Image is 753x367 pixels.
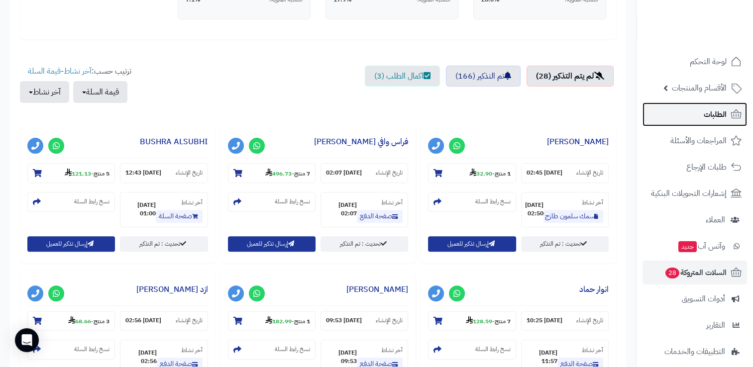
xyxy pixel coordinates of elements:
small: نسخ رابط السلة [475,345,511,354]
strong: 3 منتج [94,317,109,326]
small: نسخ رابط السلة [475,197,511,206]
small: آخر نشاط [381,198,403,207]
a: [PERSON_NAME] [346,283,408,295]
strong: [DATE] 12:43 [125,169,161,177]
strong: 121.13 [65,169,91,178]
strong: 32.90 [469,169,492,178]
section: 7 منتج-496.73 [228,163,316,183]
span: الطلبات [704,107,727,121]
a: ازد [PERSON_NAME] [136,283,208,295]
a: المراجعات والأسئلة [643,129,747,153]
a: تحديث : تم التذكير [321,236,408,252]
section: نسخ رابط السلة [428,340,516,360]
div: Open Intercom Messenger [15,328,39,352]
strong: [DATE] 02:45 [527,169,562,177]
button: قيمة السلة [73,81,127,103]
strong: [DATE] 02:56 [125,349,156,366]
small: آخر نشاط [181,346,203,355]
strong: 128.59 [466,317,492,326]
a: إشعارات التحويلات البنكية [643,182,747,205]
a: لوحة التحكم [643,50,747,74]
small: نسخ رابط السلة [275,345,310,354]
small: نسخ رابط السلة [275,197,310,206]
span: الأقسام والمنتجات [672,81,727,95]
strong: 182.99 [265,317,292,326]
small: تاريخ الإنشاء [176,316,203,325]
strong: 5 منتج [94,169,109,178]
small: - [65,168,109,178]
strong: [DATE] 02:56 [125,316,161,325]
button: إرسال تذكير للعميل [228,236,316,252]
strong: 1 منتج [294,317,310,326]
span: 28 [665,268,680,279]
a: لم يتم التذكير (28) [527,66,614,87]
button: إرسال تذكير للعميل [428,236,516,252]
strong: [DATE] 02:07 [326,201,357,218]
section: نسخ رابط السلة [27,340,115,360]
strong: [DATE] 09:53 [326,349,357,366]
a: صفحة السلة [156,210,203,223]
small: تاريخ الإنشاء [176,169,203,177]
small: نسخ رابط السلة [74,345,109,354]
a: السلات المتروكة28 [643,261,747,284]
strong: [DATE] 09:53 [326,316,362,325]
button: آخر نشاط [20,81,69,103]
span: لوحة التحكم [690,55,727,69]
small: - [265,168,310,178]
small: تاريخ الإنشاء [376,316,403,325]
span: السلات المتروكة [664,266,727,279]
span: المراجعات والأسئلة [670,134,727,148]
strong: [DATE] 11:57 [527,349,557,366]
span: أدوات التسويق [682,292,725,306]
a: تحديث : تم التذكير [521,236,609,252]
strong: [DATE] 10:25 [527,316,562,325]
section: 7 منتج-128.59 [428,311,516,331]
a: العملاء [643,208,747,232]
a: اكمال الطلب (3) [365,66,440,87]
a: آخر نشاط [64,65,92,77]
small: آخر نشاط [181,198,203,207]
small: نسخ رابط السلة [74,197,109,206]
strong: 68.66 [68,317,91,326]
a: انوار حماد [579,283,609,295]
a: تم التذكير (166) [446,66,521,87]
a: وآتس آبجديد [643,234,747,258]
section: نسخ رابط السلة [428,192,516,212]
a: التطبيقات والخدمات [643,340,747,364]
a: التقارير [643,313,747,337]
section: 5 منتج-121.13 [27,163,115,183]
a: BUSHRA ALSUBHI [140,136,208,148]
strong: 496.73 [265,169,292,178]
a: فراس وافي [PERSON_NAME] [314,136,408,148]
section: 3 منتج-68.66 [27,311,115,331]
strong: 7 منتج [495,317,511,326]
span: طلبات الإرجاع [686,160,727,174]
span: إشعارات التحويلات البنكية [651,186,727,200]
small: - [469,168,511,178]
strong: [DATE] 02:07 [326,169,362,177]
a: طلبات الإرجاع [643,155,747,179]
a: قيمة السلة [28,65,61,77]
small: تاريخ الإنشاء [576,169,603,177]
a: [PERSON_NAME] [547,136,609,148]
strong: 1 منتج [495,169,511,178]
strong: [DATE] 01:00 [125,201,155,218]
a: صفحة الدفع [357,210,403,223]
strong: [DATE] 02:50 [525,201,543,218]
ul: ترتيب حسب: - [20,66,131,103]
section: نسخ رابط السلة [228,340,316,360]
span: وآتس آب [677,239,725,253]
a: أدوات التسويق [643,287,747,311]
span: العملاء [706,213,725,227]
small: آخر نشاط [381,346,403,355]
small: تاريخ الإنشاء [576,316,603,325]
span: التطبيقات والخدمات [664,345,725,359]
span: جديد [678,241,697,252]
a: تحديث : تم التذكير [120,236,208,252]
small: آخر نشاط [582,198,603,207]
section: نسخ رابط السلة [27,192,115,212]
button: إرسال تذكير للعميل [27,236,115,252]
small: آخر نشاط [582,346,603,355]
span: التقارير [706,318,725,332]
small: تاريخ الإنشاء [376,169,403,177]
